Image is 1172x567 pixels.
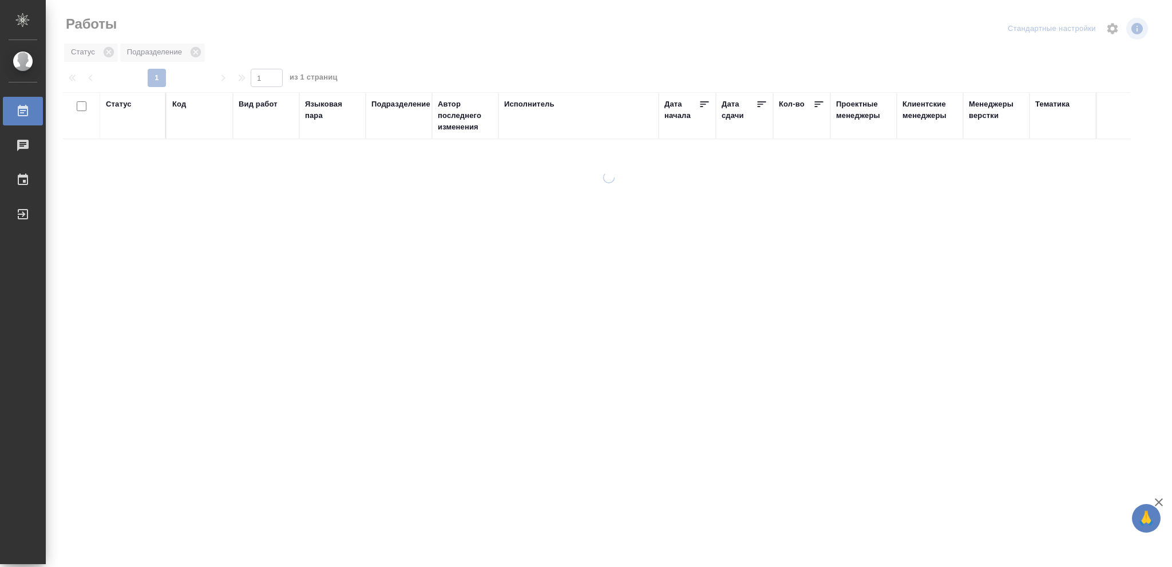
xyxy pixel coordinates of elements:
div: Код [172,99,186,110]
span: 🙏 [1137,506,1156,530]
div: Исполнитель [504,99,555,110]
div: Языковая пара [305,99,360,121]
div: Тематика [1035,99,1070,110]
div: Дата сдачи [722,99,756,121]
div: Кол-во [779,99,805,110]
div: Статус [106,99,132,110]
div: Автор последнего изменения [438,99,493,133]
div: Дата начала [664,99,699,121]
div: Проектные менеджеры [836,99,891,121]
div: Подразделение [371,99,430,110]
div: Вид работ [239,99,278,110]
button: 🙏 [1132,504,1161,533]
div: Клиентские менеджеры [902,99,957,121]
div: Менеджеры верстки [969,99,1024,121]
